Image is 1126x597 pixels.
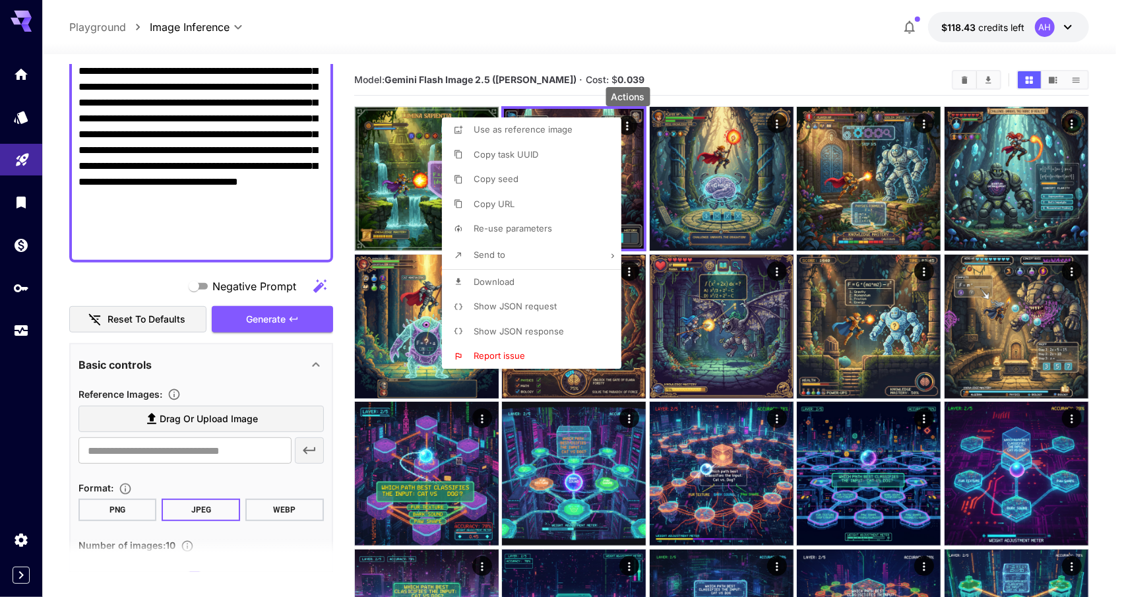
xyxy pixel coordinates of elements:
span: Show JSON response [474,326,564,336]
span: Show JSON request [474,301,557,311]
span: Copy seed [474,173,518,184]
span: Send to [474,249,505,260]
span: Use as reference image [474,124,573,135]
span: Download [474,276,515,287]
span: Report issue [474,350,525,361]
span: Copy URL [474,199,515,209]
div: Actions [606,87,650,106]
span: Copy task UUID [474,149,538,160]
span: Re-use parameters [474,223,552,234]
